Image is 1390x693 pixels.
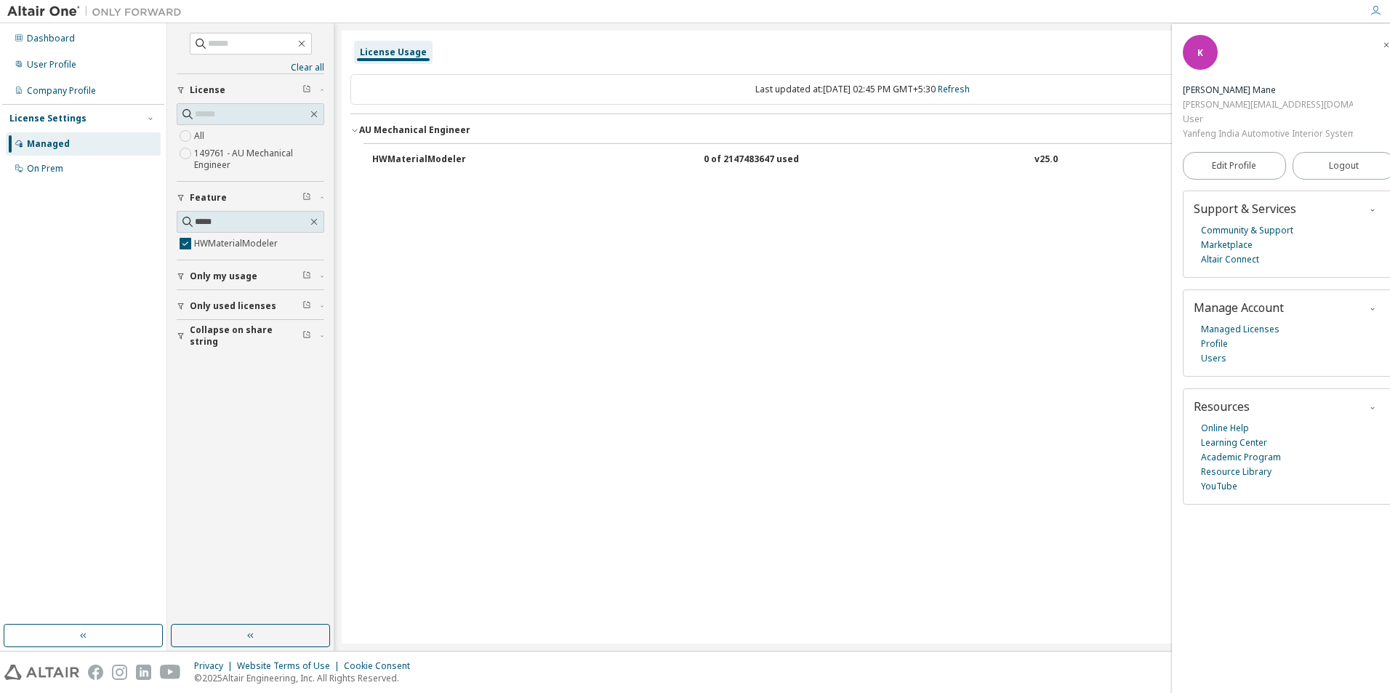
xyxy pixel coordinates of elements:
span: Edit Profile [1212,160,1256,172]
span: Support & Services [1194,201,1296,217]
div: User [1183,112,1353,127]
a: Online Help [1201,421,1249,436]
a: Learning Center [1201,436,1267,450]
div: Privacy [194,660,237,672]
span: Clear filter [302,271,311,282]
span: K [1197,47,1203,59]
a: Managed Licenses [1201,322,1279,337]
div: AU Mechanical Engineer [359,124,470,136]
img: instagram.svg [112,665,127,680]
a: YouTube [1201,479,1237,494]
a: Profile [1201,337,1228,351]
a: Edit Profile [1183,152,1286,180]
div: User Profile [27,59,76,71]
div: Yanfeng India Automotive Interior Systems Pvt. Ltd. [1183,127,1353,141]
img: facebook.svg [88,665,103,680]
p: © 2025 Altair Engineering, Inc. All Rights Reserved. [194,672,419,684]
div: License Settings [9,113,87,124]
a: Refresh [938,83,970,95]
button: Feature [177,182,324,214]
span: Manage Account [1194,300,1284,316]
span: Feature [190,192,227,204]
img: Altair One [7,4,189,19]
img: linkedin.svg [136,665,151,680]
a: Academic Program [1201,450,1281,465]
a: Clear all [177,62,324,73]
div: On Prem [27,163,63,175]
span: Resources [1194,398,1250,414]
div: Last updated at: [DATE] 02:45 PM GMT+5:30 [350,74,1374,105]
div: 0 of 2147483647 used [704,153,835,167]
div: Managed [27,138,70,150]
div: HWMaterialModeler [372,153,503,167]
span: Clear filter [302,330,311,342]
div: Company Profile [27,85,96,97]
span: Clear filter [302,300,311,312]
div: Cookie Consent [344,660,419,672]
a: Community & Support [1201,223,1293,238]
span: Logout [1329,159,1359,173]
div: [PERSON_NAME][EMAIL_ADDRESS][DOMAIN_NAME] [1183,97,1353,112]
div: Kondiba S. Mane [1183,83,1353,97]
a: Marketplace [1201,238,1253,252]
span: Clear filter [302,192,311,204]
a: Resource Library [1201,465,1272,479]
div: License Usage [360,47,427,58]
img: altair_logo.svg [4,665,79,680]
span: License [190,84,225,96]
label: All [194,127,207,145]
a: Users [1201,351,1226,366]
label: HWMaterialModeler [194,235,281,252]
button: License [177,74,324,106]
img: youtube.svg [160,665,181,680]
a: Altair Connect [1201,252,1259,267]
span: Clear filter [302,84,311,96]
button: Collapse on share string [177,320,324,352]
div: Website Terms of Use [237,660,344,672]
span: Collapse on share string [190,324,302,348]
button: Only used licenses [177,290,324,322]
button: Only my usage [177,260,324,292]
div: v25.0 [1035,153,1058,167]
div: Dashboard [27,33,75,44]
span: Only used licenses [190,300,276,312]
button: HWMaterialModeler0 of 2147483647 usedv25.0Expire date:[DATE] [372,144,1361,176]
span: Only my usage [190,271,257,282]
button: AU Mechanical EngineerLicense ID: 149761 [350,114,1374,146]
label: 149761 - AU Mechanical Engineer [194,145,324,174]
